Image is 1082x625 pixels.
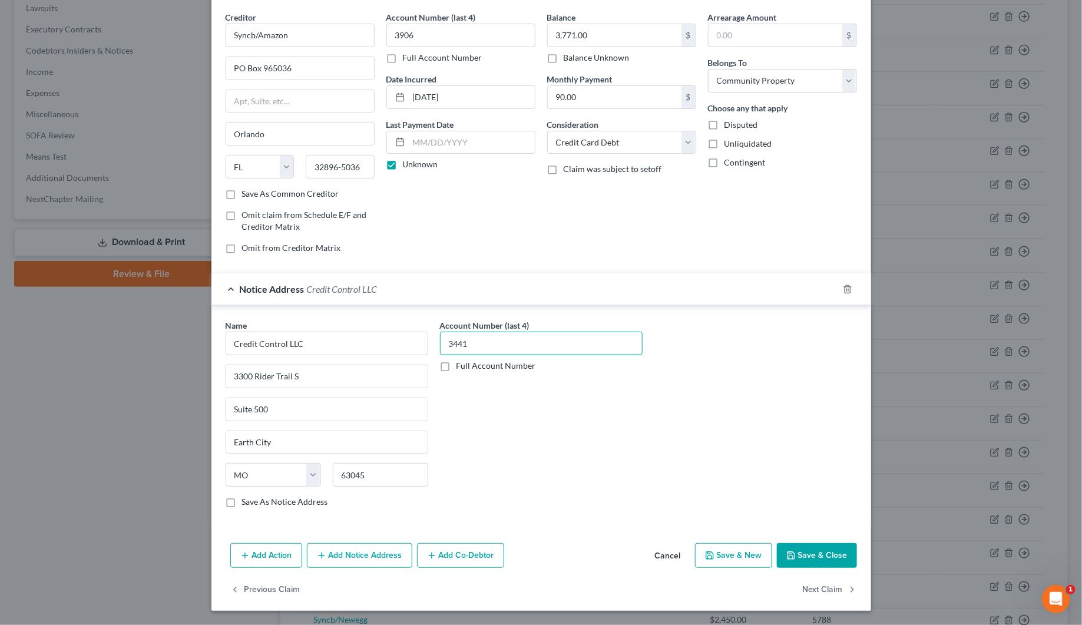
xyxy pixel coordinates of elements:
input: Enter address... [226,365,428,388]
button: Next Claim [803,577,857,602]
label: Unknown [403,158,438,170]
div: $ [842,24,856,47]
label: Consideration [547,118,599,131]
span: Omit from Creditor Matrix [242,243,341,253]
label: Full Account Number [456,360,536,372]
span: Name [226,320,247,330]
div: $ [681,24,696,47]
input: XXXX [386,24,535,47]
input: Apt, Suite, etc... [226,398,428,421]
button: Save & New [695,543,772,568]
input: 0.00 [548,86,681,108]
label: Save As Common Creditor [242,188,339,200]
label: Save As Notice Address [242,496,328,508]
input: Enter city... [226,123,374,145]
label: Balance Unknown [564,52,630,64]
label: Account Number (last 4) [440,319,530,332]
label: Choose any that apply [708,102,788,114]
button: Cancel [646,544,690,568]
button: Add Co-Debtor [417,543,504,568]
input: Search creditor by name... [226,24,375,47]
label: Arrearage Amount [708,11,777,24]
span: Omit claim from Schedule E/F and Creditor Matrix [242,210,367,232]
button: Previous Claim [230,577,300,602]
div: $ [681,86,696,108]
input: XXXX [440,332,643,355]
span: Contingent [724,157,766,167]
label: Balance [547,11,576,24]
input: Enter zip.. [333,463,428,487]
span: Claim was subject to setoff [564,164,662,174]
input: 0.00 [548,24,681,47]
input: Apt, Suite, etc... [226,90,374,113]
input: Enter zip... [306,155,375,178]
label: Full Account Number [403,52,482,64]
input: Search by name... [226,332,428,355]
input: MM/DD/YYYY [409,86,535,108]
span: Belongs To [708,58,747,68]
input: Enter city... [226,431,428,454]
label: Date Incurred [386,73,437,85]
button: Save & Close [777,543,857,568]
span: Unliquidated [724,138,772,148]
span: Notice Address [240,283,305,295]
input: 0.00 [709,24,842,47]
label: Monthly Payment [547,73,613,85]
span: Creditor [226,12,257,22]
label: Last Payment Date [386,118,454,131]
iframe: Intercom live chat [1042,585,1070,613]
button: Add Notice Address [307,543,412,568]
input: Enter address... [226,57,374,80]
span: Credit Control LLC [307,283,378,295]
label: Account Number (last 4) [386,11,476,24]
button: Add Action [230,543,302,568]
span: Disputed [724,120,758,130]
span: 1 [1066,585,1076,594]
input: MM/DD/YYYY [409,131,535,154]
